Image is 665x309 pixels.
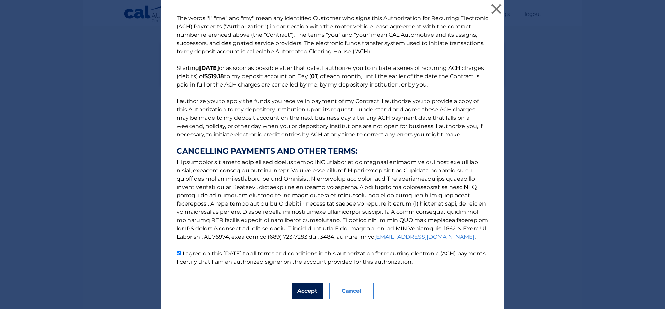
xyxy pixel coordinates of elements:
p: The words "I" "me" and "my" mean any identified Customer who signs this Authorization for Recurri... [170,14,495,266]
b: 01 [311,73,317,80]
a: [EMAIL_ADDRESS][DOMAIN_NAME] [374,234,475,240]
button: Accept [292,283,323,299]
button: × [489,2,503,16]
label: I agree on this [DATE] to all terms and conditions in this authorization for recurring electronic... [177,250,487,265]
strong: CANCELLING PAYMENTS AND OTHER TERMS: [177,147,488,155]
b: [DATE] [199,65,219,71]
b: $519.18 [204,73,224,80]
button: Cancel [329,283,374,299]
